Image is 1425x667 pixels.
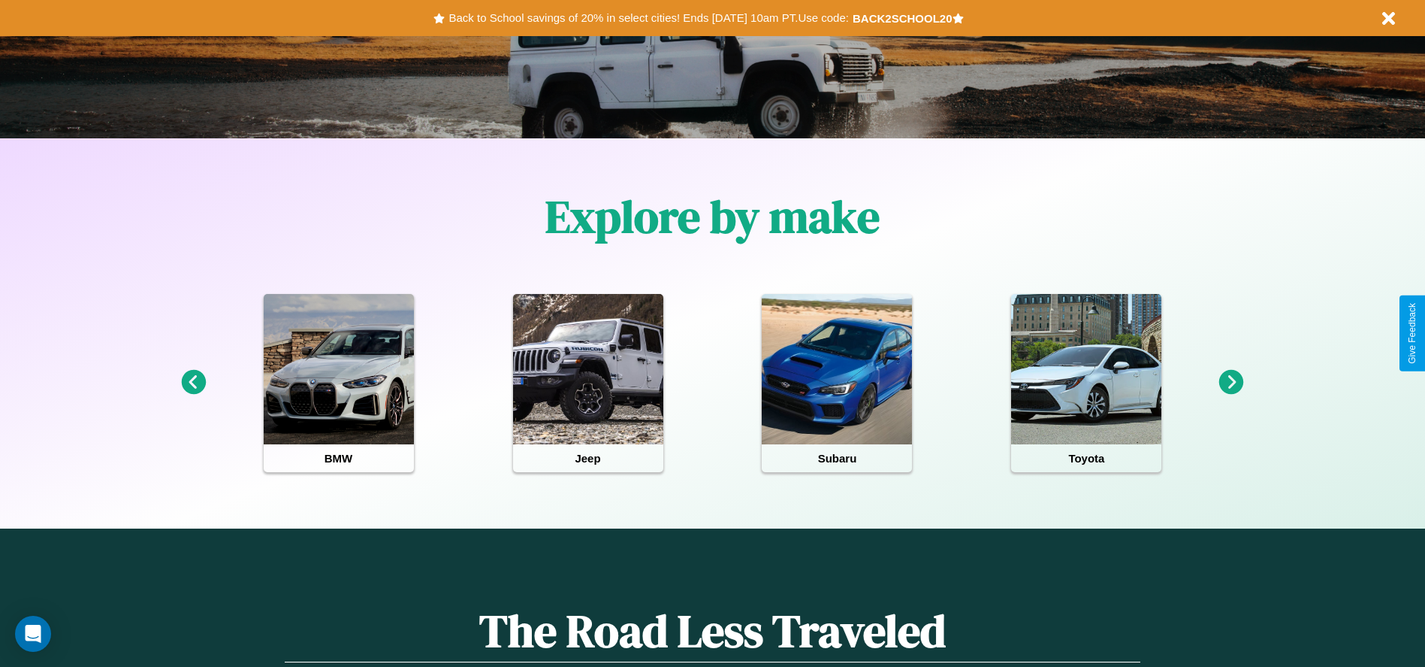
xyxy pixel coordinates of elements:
[762,444,912,472] h4: Subaru
[1011,444,1161,472] h4: Toyota
[853,12,953,25] b: BACK2SCHOOL20
[445,8,852,29] button: Back to School savings of 20% in select cities! Ends [DATE] 10am PT.Use code:
[15,616,51,652] div: Open Intercom Messenger
[1407,303,1417,364] div: Give Feedback
[264,444,414,472] h4: BMW
[545,186,880,247] h1: Explore by make
[285,600,1140,662] h1: The Road Less Traveled
[513,444,663,472] h4: Jeep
